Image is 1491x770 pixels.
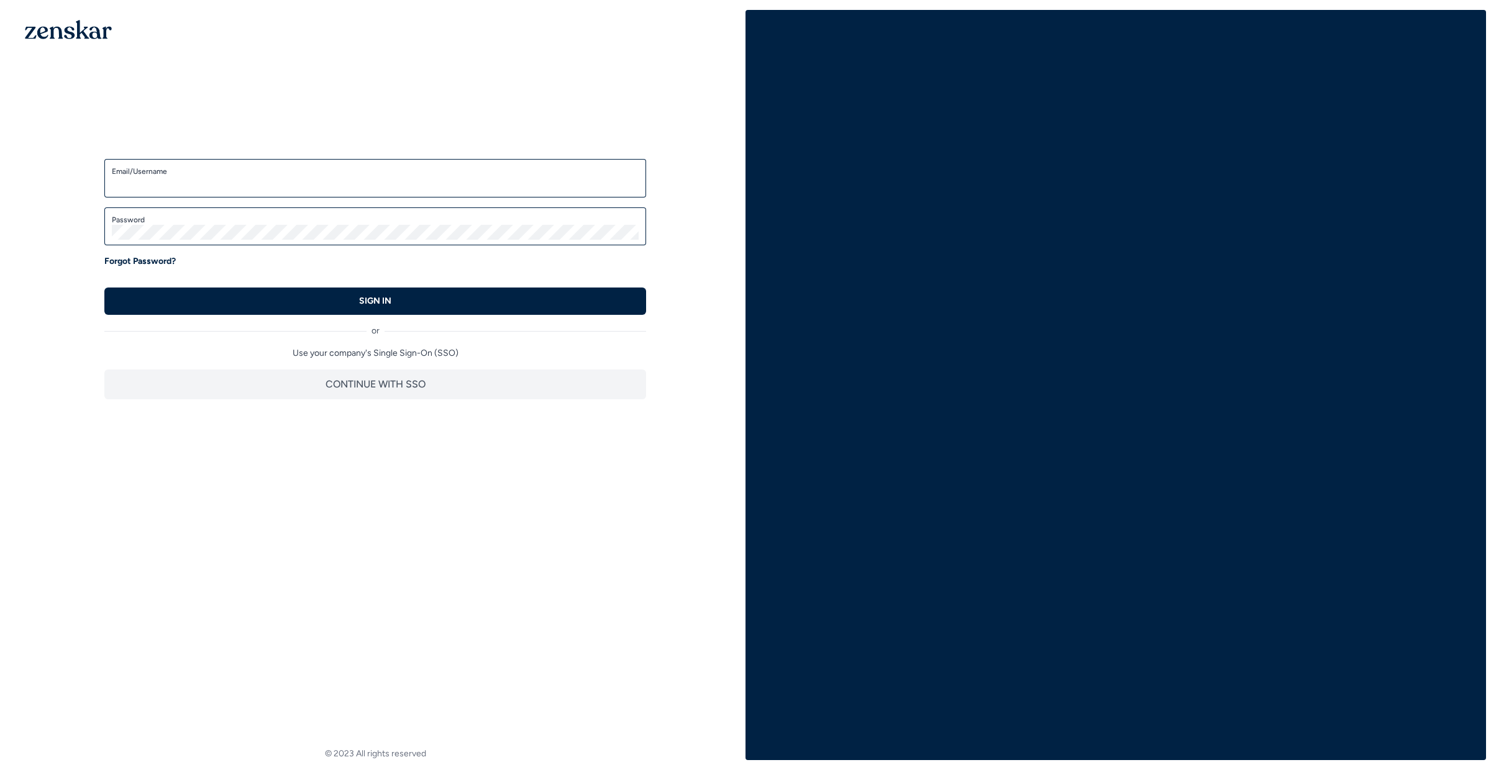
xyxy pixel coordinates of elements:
[104,347,646,360] p: Use your company's Single Sign-On (SSO)
[104,369,646,399] button: CONTINUE WITH SSO
[104,288,646,315] button: SIGN IN
[5,748,745,760] footer: © 2023 All rights reserved
[104,255,176,268] a: Forgot Password?
[112,166,639,176] label: Email/Username
[25,20,112,39] img: 1OGAJ2xQqyY4LXKgY66KYq0eOWRCkrZdAb3gUhuVAqdWPZE9SRJmCz+oDMSn4zDLXe31Ii730ItAGKgCKgCCgCikA4Av8PJUP...
[104,315,646,337] div: or
[112,215,639,225] label: Password
[359,295,391,307] p: SIGN IN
